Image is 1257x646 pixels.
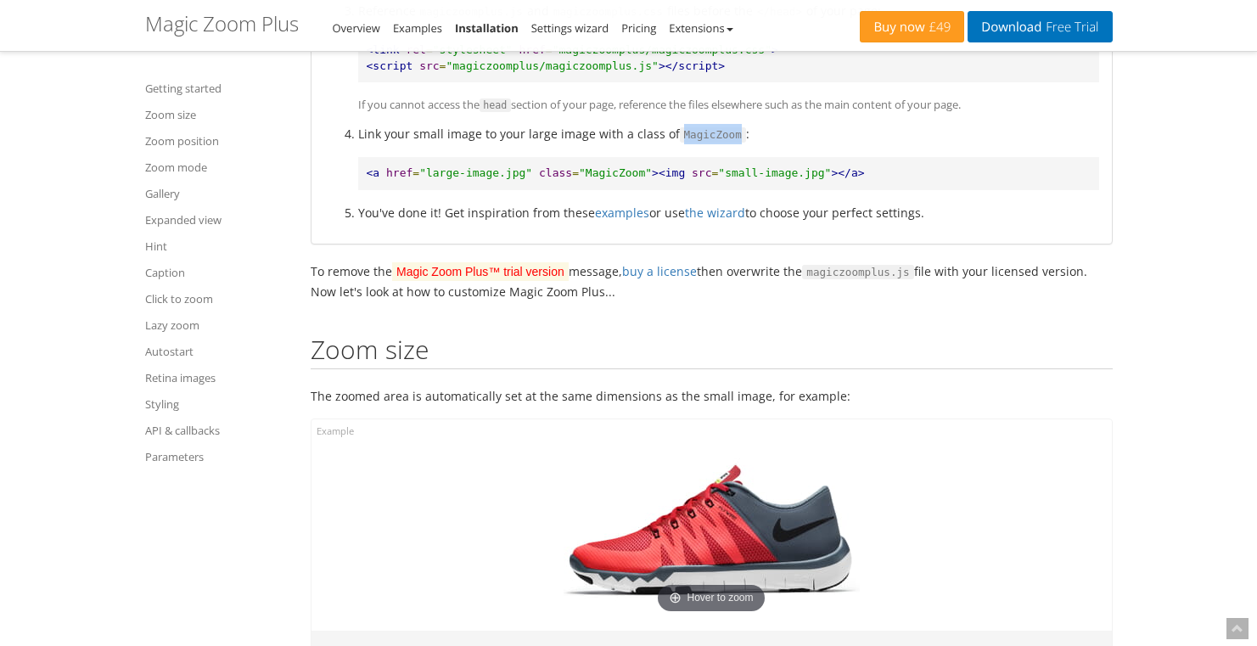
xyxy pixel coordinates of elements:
[831,166,864,179] span: ></a>
[392,262,570,281] mark: Magic Zoom Plus™ trial version
[692,166,711,179] span: src
[968,11,1112,42] a: DownloadFree Trial
[680,127,746,143] code: MagicZoom
[669,20,732,36] a: Extensions
[333,20,380,36] a: Overview
[358,1,1099,115] li: Reference and files before the of your page:
[419,59,439,72] span: src
[685,205,745,221] a: the wizard
[145,447,289,467] a: Parameters
[145,315,289,335] a: Lazy zoom
[712,166,719,179] span: =
[145,157,289,177] a: Zoom mode
[622,263,697,279] a: buy a license
[311,335,1113,369] h2: Zoom size
[358,95,1099,115] p: If you cannot access the section of your page, reference the files elsewhere such as the main con...
[145,236,289,256] a: Hint
[358,124,1099,190] li: Link your small image to your large image with a class of :
[145,104,289,125] a: Zoom size
[367,59,413,72] span: <script
[145,131,289,151] a: Zoom position
[145,78,289,98] a: Getting started
[564,445,860,618] a: Hover to zoom
[145,210,289,230] a: Expanded view
[446,59,658,72] span: "magiczoomplus/magiczoomplus.js"
[621,20,656,36] a: Pricing
[367,166,380,179] span: <a
[579,166,652,179] span: "MagicZoom"
[531,20,609,36] a: Settings wizard
[539,166,572,179] span: class
[480,98,512,112] code: head
[1041,20,1098,34] span: Free Trial
[659,59,725,72] span: ></script>
[145,13,299,35] h1: Magic Zoom Plus
[412,166,419,179] span: =
[145,183,289,204] a: Gallery
[440,59,446,72] span: =
[572,166,579,179] span: =
[718,166,831,179] span: "small-image.jpg"
[419,166,532,179] span: "large-image.jpg"
[145,341,289,362] a: Autostart
[145,394,289,414] a: Styling
[925,20,951,34] span: £49
[455,20,519,36] a: Installation
[652,166,685,179] span: ><img
[145,420,289,441] a: API & callbacks
[145,262,289,283] a: Caption
[145,368,289,388] a: Retina images
[860,11,964,42] a: Buy now£49
[386,166,412,179] span: href
[393,20,442,36] a: Examples
[358,203,1099,222] li: You've done it! Get inspiration from these or use to choose your perfect settings.
[802,265,913,280] code: magiczoomplus.js
[595,205,649,221] a: examples
[145,289,289,309] a: Click to zoom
